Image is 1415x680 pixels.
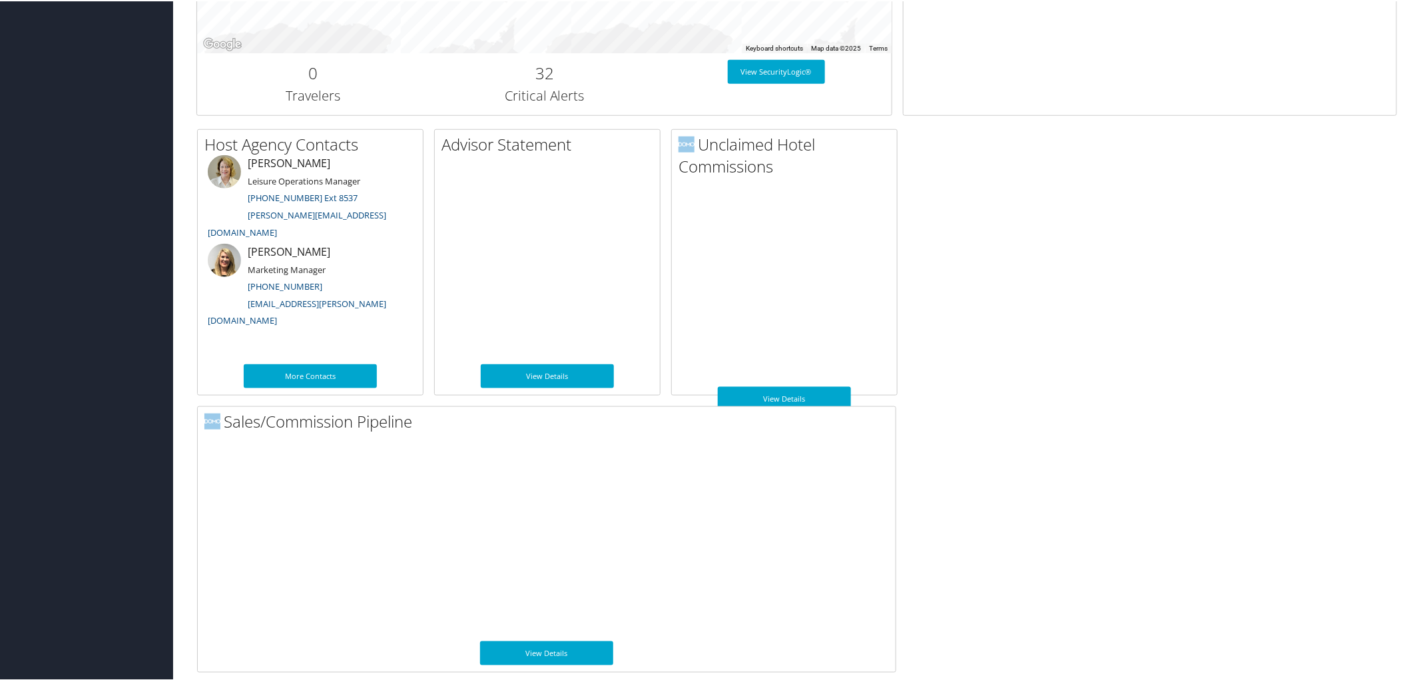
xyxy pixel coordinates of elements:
[208,296,386,326] a: [EMAIL_ADDRESS][PERSON_NAME][DOMAIN_NAME]
[248,190,358,202] a: [PHONE_NUMBER] Ext 8537
[439,61,651,83] h2: 32
[204,132,423,155] h2: Host Agency Contacts
[439,85,651,104] h3: Critical Alerts
[201,242,420,331] li: [PERSON_NAME]
[248,279,322,291] a: [PHONE_NUMBER]
[679,135,695,151] img: domo-logo.png
[811,43,861,51] span: Map data ©2025
[208,154,241,187] img: meredith-price.jpg
[200,35,244,52] a: Open this area in Google Maps (opens a new window)
[480,640,613,664] a: View Details
[204,412,220,428] img: domo-logo.png
[208,208,386,237] a: [PERSON_NAME][EMAIL_ADDRESS][DOMAIN_NAME]
[248,262,326,274] small: Marketing Manager
[679,132,897,176] h2: Unclaimed Hotel Commissions
[746,43,803,52] button: Keyboard shortcuts
[481,363,614,387] a: View Details
[728,59,825,83] a: View SecurityLogic®
[441,132,660,155] h2: Advisor Statement
[204,409,896,432] h2: Sales/Commission Pipeline
[248,174,360,186] small: Leisure Operations Manager
[200,35,244,52] img: Google
[869,43,888,51] a: Terms (opens in new tab)
[207,61,419,83] h2: 0
[201,154,420,242] li: [PERSON_NAME]
[718,386,851,410] a: View Details
[207,85,419,104] h3: Travelers
[208,242,241,276] img: ali-moffitt.jpg
[244,363,377,387] a: More Contacts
